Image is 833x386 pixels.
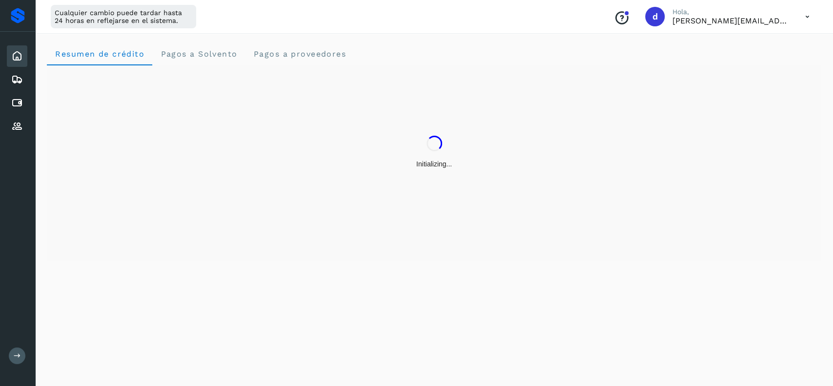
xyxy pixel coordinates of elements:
span: Resumen de crédito [55,49,144,59]
span: Pagos a proveedores [253,49,346,59]
div: Inicio [7,45,27,67]
p: Hola, [672,8,790,16]
p: dora.garcia@emsan.mx [672,16,790,25]
div: Cualquier cambio puede tardar hasta 24 horas en reflejarse en el sistema. [51,5,196,28]
span: Pagos a Solvento [160,49,237,59]
div: Cuentas por pagar [7,92,27,114]
div: Proveedores [7,116,27,137]
div: Embarques [7,69,27,90]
